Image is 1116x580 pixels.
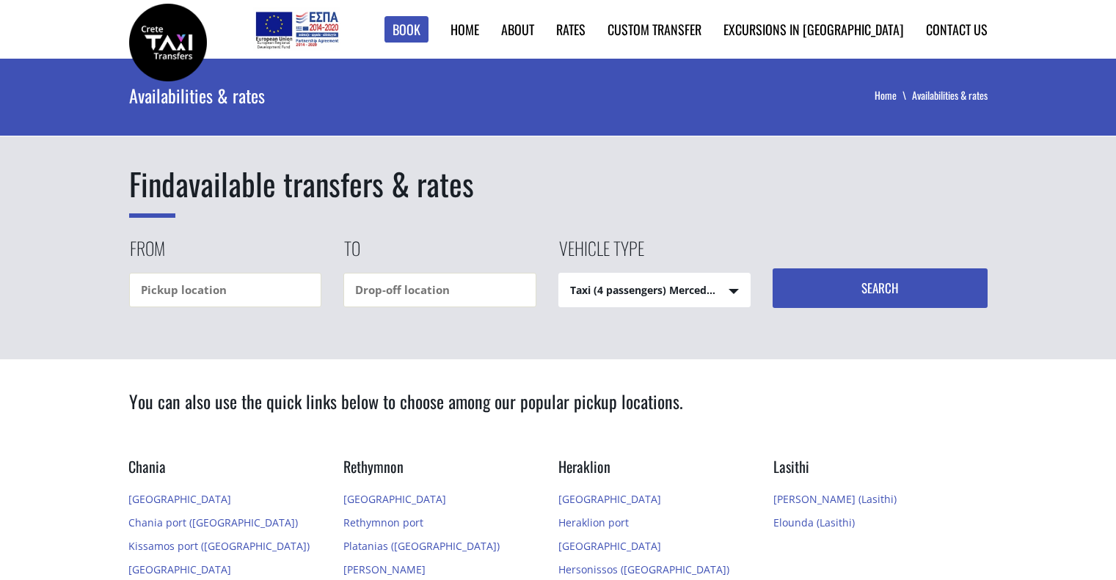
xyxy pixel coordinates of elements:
a: Excursions in [GEOGRAPHIC_DATA] [723,20,904,39]
a: [GEOGRAPHIC_DATA] [128,492,231,506]
input: Pickup location [129,273,322,307]
a: About [501,20,534,39]
a: [GEOGRAPHIC_DATA] [558,492,661,506]
h3: Heraklion [558,456,751,488]
a: Book [384,16,428,43]
a: [GEOGRAPHIC_DATA] [128,562,231,576]
h3: Lasithi [773,456,966,488]
a: Chania port ([GEOGRAPHIC_DATA]) [128,515,298,529]
a: Elounda (Lasithi) [773,515,855,529]
a: Home [875,87,912,103]
a: Kissamos port ([GEOGRAPHIC_DATA]) [128,539,310,553]
li: Availabilities & rates [912,88,988,103]
span: Taxi (4 passengers) Mercedes E Class [559,274,751,308]
a: Home [451,20,479,39]
h2: You can also use the quick links below to choose among our popular pickup locations. [129,389,988,434]
img: Crete Taxi Transfers | Rates & availability for transfers in Crete | Crete Taxi Transfers [129,4,207,81]
button: Search [773,268,988,308]
a: Platanias ([GEOGRAPHIC_DATA]) [343,539,500,553]
label: To [343,235,360,273]
a: Rethymnon port [343,515,423,529]
a: Crete Taxi Transfers | Rates & availability for transfers in Crete | Crete Taxi Transfers [129,33,207,48]
a: Hersonissos ([GEOGRAPHIC_DATA]) [558,562,729,576]
h3: Chania [128,456,321,488]
h1: available transfers & rates [129,162,988,206]
label: Vehicle type [558,235,644,273]
a: Heraklion port [558,515,629,529]
a: Custom Transfer [608,20,701,39]
a: [PERSON_NAME] (Lasithi) [773,492,897,506]
a: [GEOGRAPHIC_DATA] [343,492,446,506]
span: Find [129,161,175,218]
div: Availabilities & rates [129,59,597,132]
label: From [129,235,165,273]
a: Rates [556,20,586,39]
img: e-bannersEUERDF180X90.jpg [253,7,340,51]
a: Contact us [926,20,988,39]
a: [GEOGRAPHIC_DATA] [558,539,661,553]
h3: Rethymnon [343,456,536,488]
input: Drop-off location [343,273,536,307]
